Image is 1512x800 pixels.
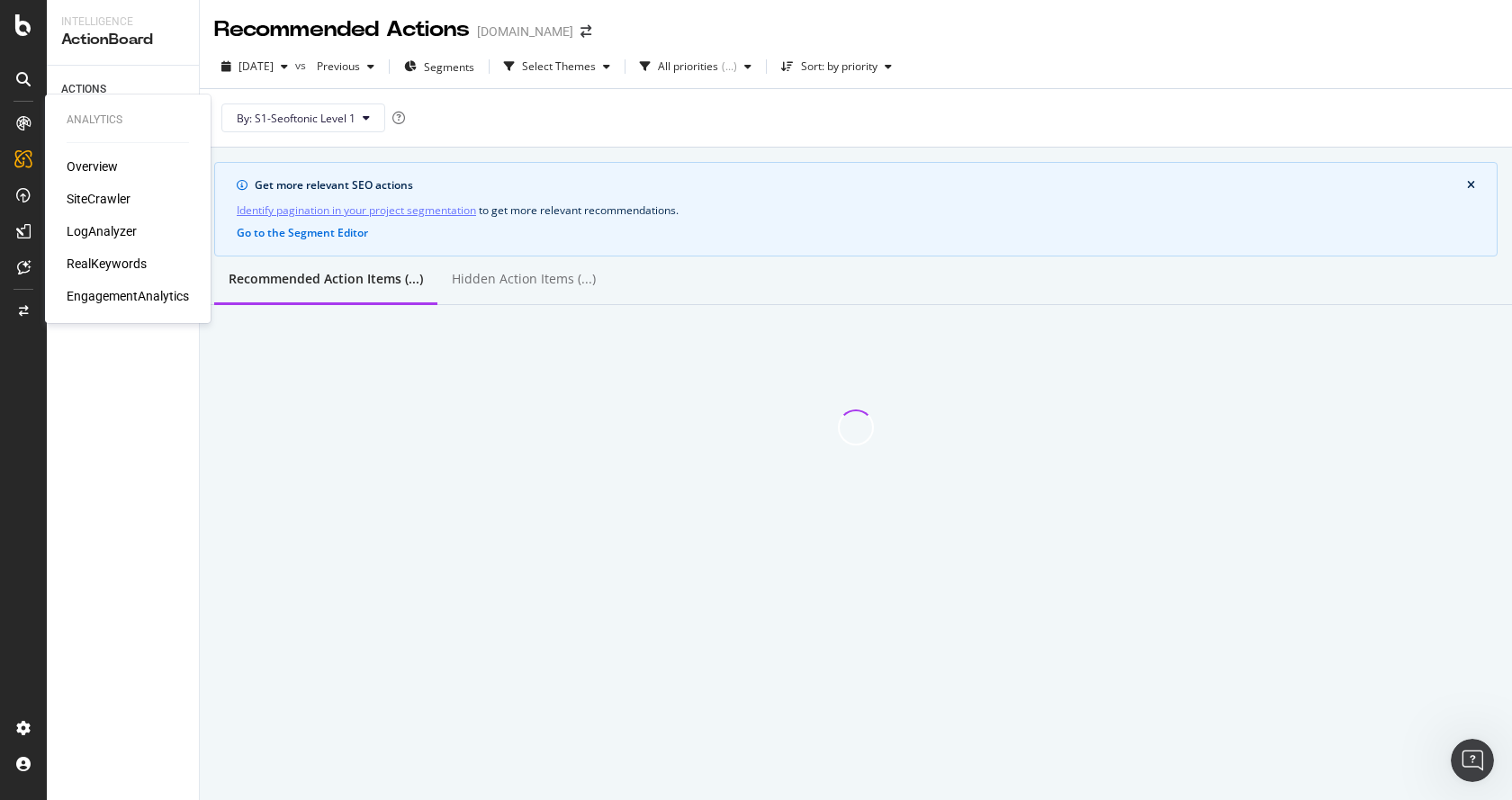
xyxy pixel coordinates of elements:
[452,270,596,288] div: Hidden Action Items (...)
[722,61,737,72] div: ( ... )
[801,61,877,72] div: Sort: by priority
[633,52,759,81] button: All priorities(...)
[1462,175,1480,195] button: close banner
[67,255,147,273] a: RealKeywords
[397,52,481,81] button: Segments
[229,270,423,288] div: Recommended Action Items (...)
[497,52,617,81] button: Select Themes
[214,162,1498,256] div: info banner
[295,58,310,73] span: vs
[61,80,186,99] a: ACTIONS
[255,177,1467,193] div: Get more relevant SEO actions
[310,52,382,81] button: Previous
[237,201,476,220] a: Identify pagination in your project segmentation
[580,25,591,38] div: arrow-right-arrow-left
[67,222,137,240] a: LogAnalyzer
[67,112,189,128] div: Analytics
[67,157,118,175] a: Overview
[61,30,184,50] div: ActionBoard
[310,58,360,74] span: Previous
[477,22,573,40] div: [DOMAIN_NAME]
[214,52,295,81] button: [DATE]
[237,227,368,239] button: Go to the Segment Editor
[774,52,899,81] button: Sort: by priority
[522,61,596,72] div: Select Themes
[237,201,1475,220] div: to get more relevant recommendations .
[238,58,274,74] span: 2025 Jul. 1st
[424,59,474,75] span: Segments
[67,190,130,208] a: SiteCrawler
[61,14,184,30] div: Intelligence
[1451,739,1494,782] iframe: Intercom live chat
[221,103,385,132] button: By: S1-Seoftonic Level 1
[237,111,355,126] span: By: S1-Seoftonic Level 1
[214,14,470,45] div: Recommended Actions
[658,61,718,72] div: All priorities
[61,80,106,99] div: ACTIONS
[67,287,189,305] a: EngagementAnalytics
